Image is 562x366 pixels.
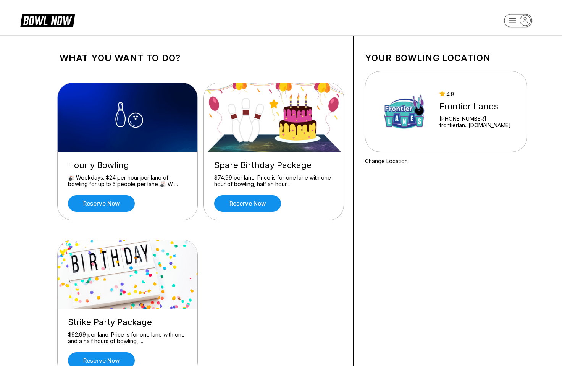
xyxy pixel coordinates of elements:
[204,83,344,152] img: Spare Birthday Package
[439,115,511,122] div: [PHONE_NUMBER]
[58,83,198,152] img: Hourly Bowling
[375,83,433,140] img: Frontier Lanes
[68,317,187,327] div: Strike Party Package
[365,158,408,164] a: Change Location
[68,174,187,188] div: 🎳 Weekdays: $24 per hour per lane of bowling for up to 5 people per lane 🎳 W ...
[68,331,187,345] div: $92.99 per lane. Price is for one lane with one and a half hours of bowling, ...
[214,160,333,170] div: Spare Birthday Package
[214,174,333,188] div: $74.99 per lane. Price is for one lane with one hour of bowling, half an hour ...
[68,195,135,212] a: Reserve now
[365,53,527,63] h1: Your bowling location
[58,240,198,309] img: Strike Party Package
[60,53,342,63] h1: What you want to do?
[439,101,511,112] div: Frontier Lanes
[214,195,281,212] a: Reserve now
[68,160,187,170] div: Hourly Bowling
[439,122,511,128] a: frontierlan...[DOMAIN_NAME]
[439,91,511,97] div: 4.8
